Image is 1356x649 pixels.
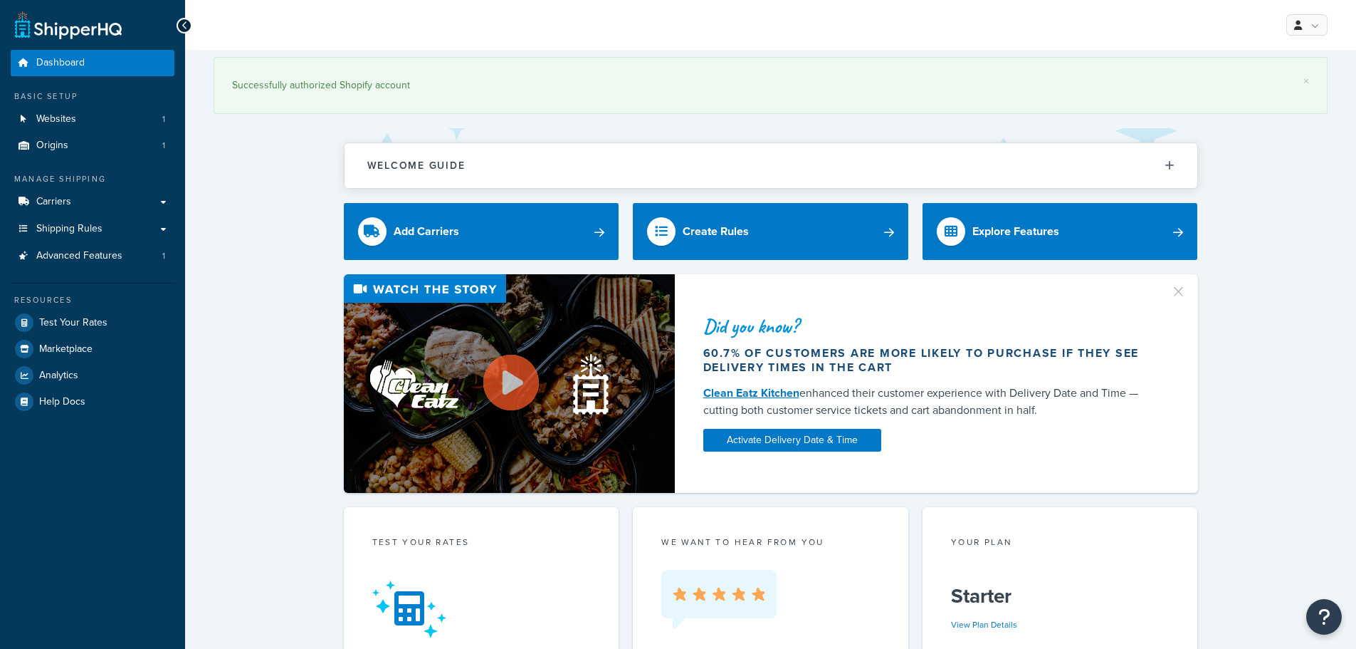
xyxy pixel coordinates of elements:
[162,113,165,125] span: 1
[1303,76,1309,87] a: ×
[36,140,68,152] span: Origins
[11,243,174,269] a: Advanced Features1
[11,389,174,415] a: Help Docs
[11,310,174,336] a: Test Your Rates
[36,250,122,262] span: Advanced Features
[11,106,174,133] li: Websites
[11,133,174,159] li: Origins
[36,57,85,69] span: Dashboard
[703,346,1153,375] div: 60.7% of customers are more likely to purchase if they see delivery times in the cart
[923,203,1198,260] a: Explore Features
[951,618,1017,631] a: View Plan Details
[367,160,466,171] h2: Welcome Guide
[703,385,799,401] a: Clean Eatz Kitchen
[11,173,174,185] div: Manage Shipping
[344,274,675,493] img: Video thumbnail
[951,536,1170,552] div: Your Plan
[39,317,107,329] span: Test Your Rates
[703,385,1153,419] div: enhanced their customer experience with Delivery Date and Time — cutting both customer service ti...
[36,196,71,208] span: Carriers
[344,203,619,260] a: Add Carriers
[1306,599,1342,635] button: Open Resource Center
[11,336,174,362] a: Marketplace
[36,223,103,235] span: Shipping Rules
[661,536,880,549] p: we want to hear from you
[703,316,1153,336] div: Did you know?
[345,143,1197,188] button: Welcome Guide
[11,90,174,103] div: Basic Setup
[11,216,174,242] a: Shipping Rules
[39,396,85,408] span: Help Docs
[394,222,459,242] div: Add Carriers
[372,536,591,552] div: Test your rates
[11,50,174,76] a: Dashboard
[683,222,749,242] div: Create Rules
[11,363,174,388] a: Analytics
[232,76,1309,95] div: Successfully authorized Shopify account
[11,243,174,269] li: Advanced Features
[633,203,908,260] a: Create Rules
[11,133,174,159] a: Origins1
[951,585,1170,608] h5: Starter
[972,222,1059,242] div: Explore Features
[39,370,78,382] span: Analytics
[162,140,165,152] span: 1
[36,113,76,125] span: Websites
[11,294,174,306] div: Resources
[162,250,165,262] span: 1
[703,429,881,452] a: Activate Delivery Date & Time
[39,343,93,355] span: Marketplace
[11,189,174,215] a: Carriers
[11,106,174,133] a: Websites1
